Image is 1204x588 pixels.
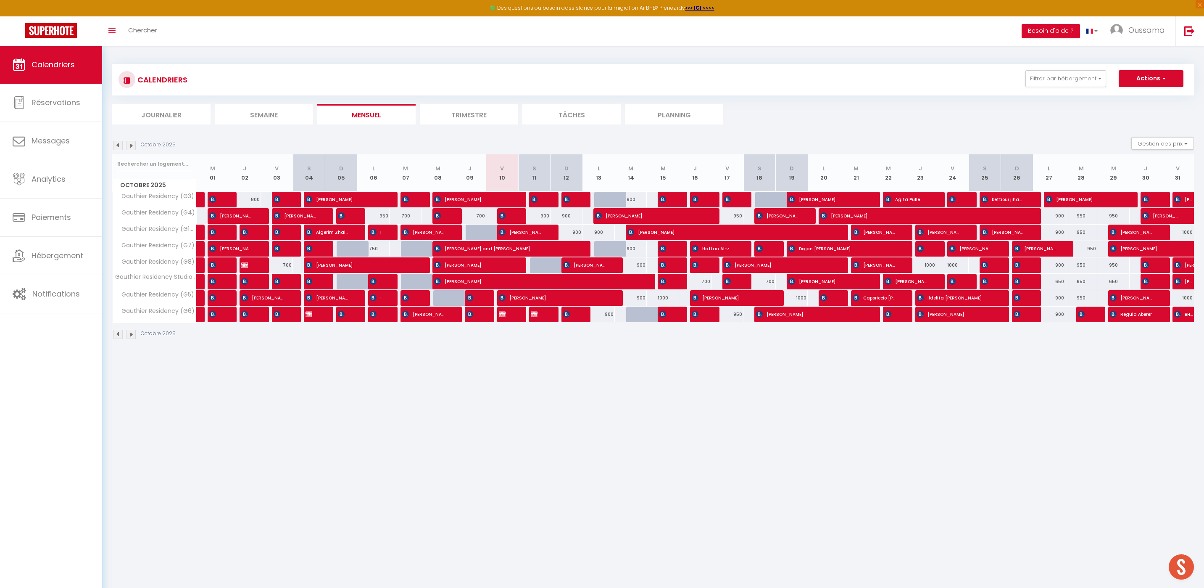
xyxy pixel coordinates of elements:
abbr: L [822,164,825,172]
abbr: M [854,164,859,172]
span: [PERSON_NAME] [370,273,381,289]
span: Réservations [32,97,80,108]
div: 900 [615,241,647,257]
span: [PERSON_NAME] [627,224,833,240]
span: Ildelita [PERSON_NAME] [917,290,993,306]
span: [PERSON_NAME] [274,241,285,257]
span: [PERSON_NAME] [1142,208,1181,224]
a: [PERSON_NAME] [197,225,201,241]
span: [PERSON_NAME] [692,306,703,322]
span: [PERSON_NAME] [563,191,574,207]
abbr: V [1176,164,1180,172]
button: Besoin d'aide ? [1022,24,1080,38]
abbr: S [758,164,761,172]
button: Actions [1119,70,1183,87]
th: 21 [840,154,872,192]
div: 1000 [904,257,937,273]
span: Octobre 2025 [113,179,196,191]
th: 27 [1033,154,1065,192]
abbr: D [339,164,343,172]
span: غرم الله الزهراني [209,191,220,207]
strong: >>> ICI <<<< [685,4,714,11]
abbr: D [564,164,569,172]
div: 900 [1033,257,1065,273]
div: Ouvrir le chat [1169,554,1194,580]
span: [PERSON_NAME] [1174,191,1193,207]
span: [PERSON_NAME] [209,273,220,289]
abbr: L [372,164,375,172]
abbr: S [983,164,987,172]
div: 900 [615,290,647,306]
span: [PERSON_NAME] [1014,273,1025,289]
span: [PERSON_NAME] [241,290,285,306]
div: 950 [1065,290,1098,306]
div: 700 [679,274,711,289]
span: [PERSON_NAME] [434,273,639,289]
span: Agita Pulle [885,191,928,207]
span: BHISS MHAMAD [1174,306,1193,322]
div: 950 [1065,257,1098,273]
span: [PERSON_NAME] [659,273,670,289]
span: [PERSON_NAME] [724,191,735,207]
span: Wafa Arjane [209,257,220,273]
span: [PERSON_NAME] [756,208,799,224]
th: 26 [1001,154,1033,192]
span: [PERSON_NAME] [1014,290,1025,306]
span: [PERSON_NAME] [1014,241,1057,257]
th: 09 [454,154,486,192]
span: [PERSON_NAME] PARIS [659,257,670,273]
div: 700 [390,208,422,224]
span: Hébergement [32,250,83,261]
abbr: M [628,164,633,172]
abbr: D [1015,164,1019,172]
a: ... Oussama [1104,16,1175,46]
th: 12 [551,154,583,192]
span: [PERSON_NAME] [306,306,316,322]
li: Trimestre [420,104,518,124]
th: 23 [904,154,937,192]
span: [PERSON_NAME] [434,191,510,207]
th: 16 [679,154,711,192]
span: [PERSON_NAME] [659,191,670,207]
h3: CALENDRIERS [135,70,187,89]
button: Gestion des prix [1131,137,1194,150]
span: Paiements [32,212,71,222]
div: 900 [1033,208,1065,224]
span: [PERSON_NAME] [820,290,831,306]
span: [PERSON_NAME] [338,208,349,224]
span: [PERSON_NAME] [692,257,703,273]
span: Gauthier Residency (G5) [114,290,196,299]
span: Gauthier Residency (G7) [114,241,197,250]
li: Planning [625,104,723,124]
abbr: J [1144,164,1147,172]
abbr: L [1048,164,1050,172]
span: [PERSON_NAME] [917,306,993,322]
th: 07 [390,154,422,192]
abbr: M [403,164,408,172]
th: 03 [261,154,293,192]
input: Rechercher un logement... [117,156,192,172]
li: Journalier [112,104,211,124]
span: [PERSON_NAME] [306,290,349,306]
span: [PERSON_NAME] Ste Gr management [1174,273,1193,289]
span: [PERSON_NAME] [241,224,252,240]
span: [PERSON_NAME] BOOKING [PERSON_NAME] [531,306,542,322]
th: 13 [582,154,615,192]
div: 900 [1033,290,1065,306]
abbr: V [500,164,504,172]
div: 700 [743,274,776,289]
th: 15 [647,154,679,192]
span: [PERSON_NAME] [692,191,703,207]
div: 700 [454,208,486,224]
span: [PERSON_NAME] [853,257,896,273]
span: [PERSON_NAME] [499,208,510,224]
div: 900 [1033,307,1065,322]
span: [PERSON_NAME] [1014,306,1025,322]
span: [PERSON_NAME] [274,191,285,207]
div: 950 [1065,225,1098,240]
span: Chercher [128,26,157,34]
span: Hattan Al-zahrani [692,241,735,257]
th: 11 [518,154,551,192]
span: [PERSON_NAME] [1046,191,1121,207]
th: 17 [711,154,744,192]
